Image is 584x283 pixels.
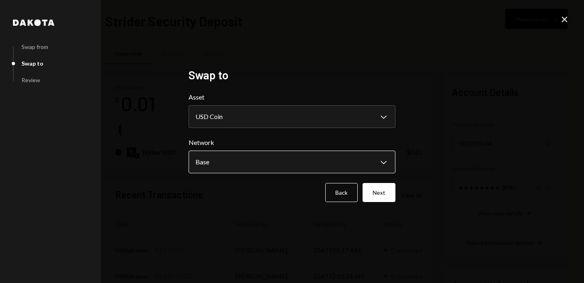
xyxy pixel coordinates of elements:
h2: Swap to [189,67,395,83]
button: Next [363,183,395,202]
label: Network [189,138,395,147]
label: Asset [189,92,395,102]
div: Review [21,77,40,83]
div: Swap from [21,43,48,50]
button: Network [189,151,395,173]
button: Asset [189,105,395,128]
div: Swap to [21,60,43,67]
button: Back [325,183,358,202]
